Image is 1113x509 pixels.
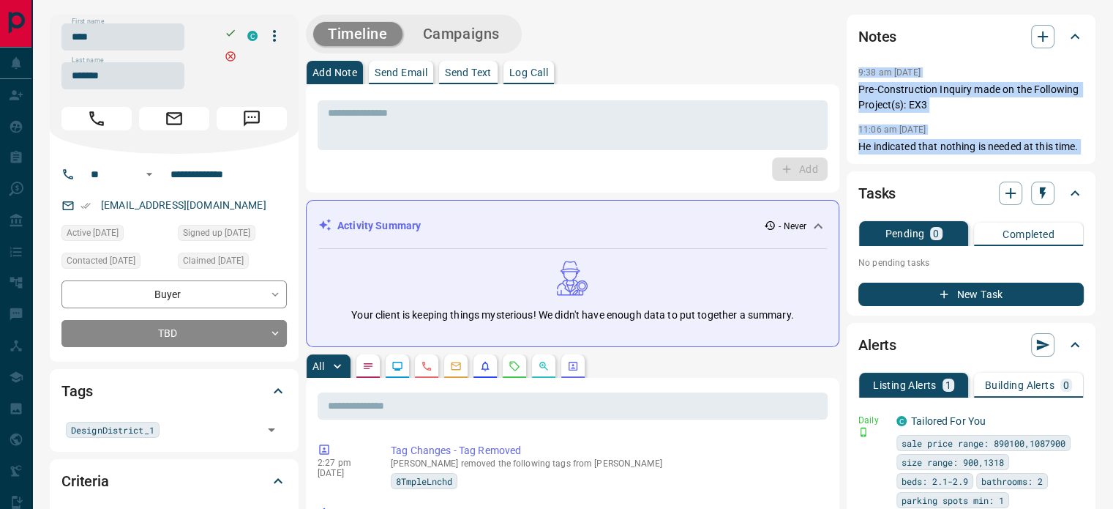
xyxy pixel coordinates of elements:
[80,201,91,211] svg: Email Verified
[858,82,1084,113] p: Pre-Construction Inquiry made on the Following Project(s): EX3
[61,469,109,493] h2: Criteria
[858,139,1084,155] p: He indicated that nothing is needed at this time.
[479,360,491,372] svg: Listing Alerts
[61,107,132,130] span: Call
[445,67,492,78] p: Send Text
[1003,229,1054,239] p: Completed
[312,361,324,371] p: All
[858,283,1084,306] button: New Task
[217,107,287,130] span: Message
[261,420,282,440] button: Open
[318,458,369,468] p: 2:27 pm
[72,17,104,26] label: First name
[391,443,822,458] p: Tag Changes - Tag Removed
[873,380,937,390] p: Listing Alerts
[67,253,135,268] span: Contacted [DATE]
[858,333,896,357] h2: Alerts
[396,474,452,488] span: 8TmpleLnchd
[408,22,514,46] button: Campaigns
[858,427,869,437] svg: Push Notification Only
[337,218,421,234] p: Activity Summary
[858,252,1084,274] p: No pending tasks
[362,360,374,372] svg: Notes
[313,22,402,46] button: Timeline
[71,423,154,437] span: DesignDistrict_1
[896,416,907,426] div: condos.ca
[178,225,287,245] div: Thu Mar 11 2021
[858,327,1084,363] div: Alerts
[538,360,550,372] svg: Opportunities
[902,436,1065,450] span: sale price range: 890100,1087900
[61,253,170,273] div: Tue Mar 29 2022
[61,379,92,403] h2: Tags
[61,374,287,409] div: Tags
[391,458,822,469] p: [PERSON_NAME] removed the following tags from [PERSON_NAME]
[101,199,266,211] a: [EMAIL_ADDRESS][DOMAIN_NAME]
[61,225,170,245] div: Fri Dec 31 2021
[985,380,1054,390] p: Building Alerts
[902,493,1004,508] span: parking spots min: 1
[911,415,986,427] a: Tailored For You
[391,360,403,372] svg: Lead Browsing Activity
[509,360,520,372] svg: Requests
[72,56,104,65] label: Last name
[247,31,258,41] div: condos.ca
[858,25,896,48] h2: Notes
[61,464,287,499] div: Criteria
[858,125,926,135] p: 11:06 am [DATE]
[178,253,287,273] div: Fri Mar 12 2021
[779,220,806,233] p: - Never
[183,226,250,240] span: Signed up [DATE]
[509,67,548,78] p: Log Call
[421,360,432,372] svg: Calls
[318,468,369,478] p: [DATE]
[981,474,1043,488] span: bathrooms: 2
[858,67,921,78] p: 9:38 am [DATE]
[375,67,427,78] p: Send Email
[139,107,209,130] span: Email
[858,176,1084,211] div: Tasks
[351,308,793,323] p: Your client is keeping things mysterious! We didn't have enough data to put together a summary.
[933,229,939,239] p: 0
[858,414,888,427] p: Daily
[61,320,287,347] div: TBD
[902,455,1004,469] span: size range: 900,1318
[885,229,924,239] p: Pending
[567,360,579,372] svg: Agent Actions
[902,474,968,488] span: beds: 2.1-2.9
[1063,380,1069,390] p: 0
[183,253,244,268] span: Claimed [DATE]
[945,380,951,390] p: 1
[312,67,357,78] p: Add Note
[858,19,1084,54] div: Notes
[450,360,462,372] svg: Emails
[140,166,158,183] button: Open
[67,226,119,240] span: Active [DATE]
[318,212,827,239] div: Activity Summary- Never
[61,280,287,308] div: Buyer
[858,182,896,205] h2: Tasks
